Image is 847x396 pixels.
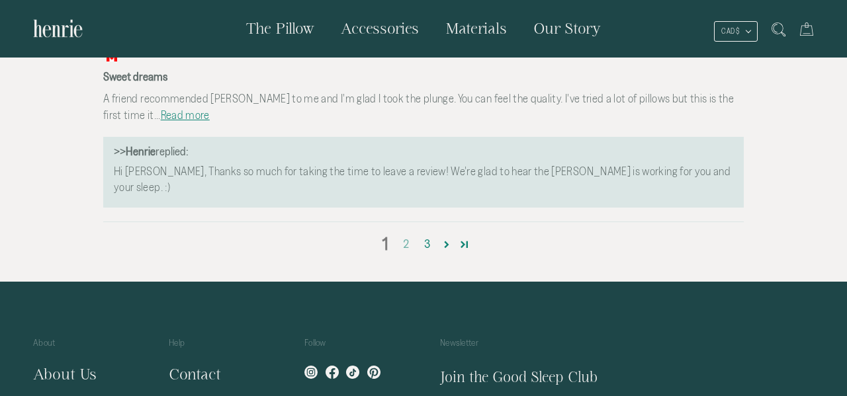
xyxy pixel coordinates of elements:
h5: Join the Good Sleep Club [440,367,712,388]
img: CA [107,54,117,61]
img: Henrie [33,13,83,44]
p: About [33,336,136,360]
a: About Us [33,366,97,382]
span: Our Story [533,20,601,36]
a: Read more [161,108,210,121]
a: Page 2 [395,235,416,253]
b: Sweet dreams [103,69,744,85]
a: Page 2 [437,235,455,253]
a: Page 11 [455,235,473,253]
a: Contact [169,366,221,382]
p: Newsletter [440,336,712,360]
b: Henrie [126,145,156,157]
button: CAD $ [714,21,758,42]
a: Page 3 [416,235,437,253]
p: Help [169,336,271,360]
p: Follow [304,336,407,360]
div: >> replied: [114,143,733,160]
span: Materials [445,20,507,36]
p: A friend recommended [PERSON_NAME] to me and I'm glad I took the plunge. You can feel the quality... [103,91,744,123]
span: The Pillow [246,20,314,36]
span: Accessories [341,20,419,36]
p: Hi [PERSON_NAME], Thanks so much for taking the time to leave a review! We're glad to hear the [P... [114,163,733,196]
